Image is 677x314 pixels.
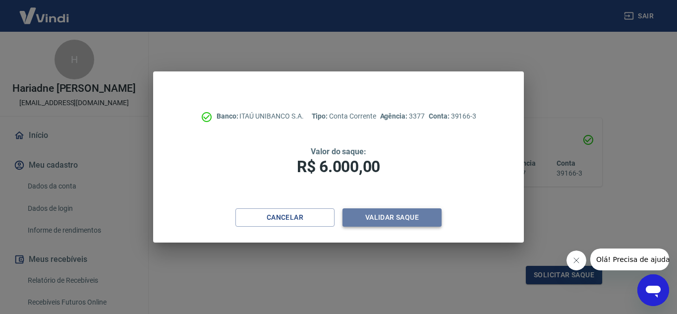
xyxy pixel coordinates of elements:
iframe: Botão para abrir a janela de mensagens [637,274,669,306]
iframe: Fechar mensagem [566,251,586,270]
iframe: Mensagem da empresa [590,249,669,270]
p: 3377 [380,111,425,122]
span: Conta: [429,112,451,120]
button: Validar saque [342,208,442,227]
button: Cancelar [235,208,335,227]
span: Banco: [217,112,240,120]
span: Olá! Precisa de ajuda? [6,7,83,15]
p: 39166-3 [429,111,476,122]
p: ITAÚ UNIBANCO S.A. [217,111,304,122]
span: R$ 6.000,00 [297,157,380,176]
span: Agência: [380,112,409,120]
span: Valor do saque: [311,147,366,156]
p: Conta Corrente [312,111,376,122]
span: Tipo: [312,112,330,120]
